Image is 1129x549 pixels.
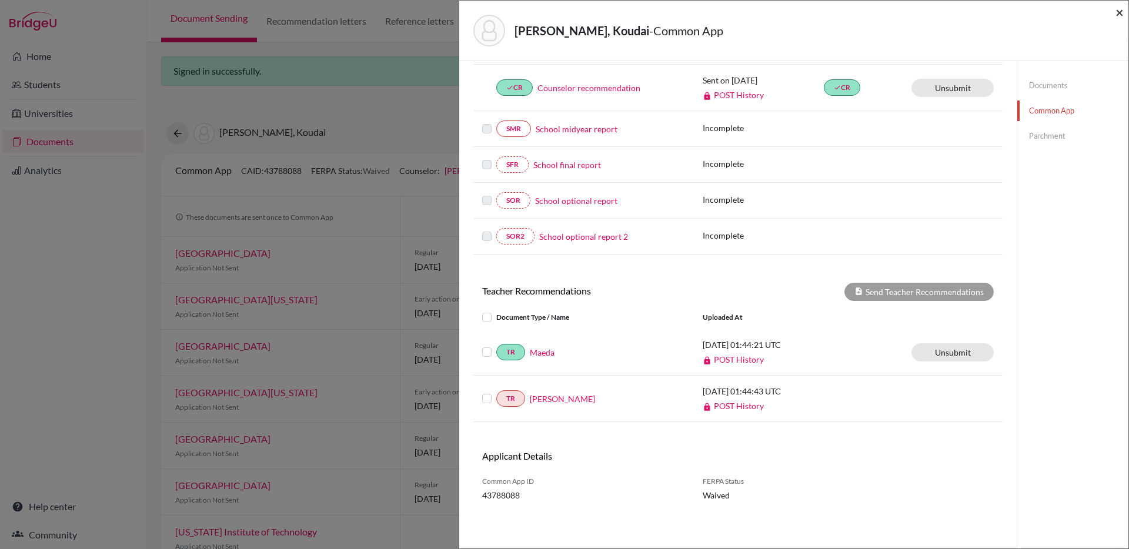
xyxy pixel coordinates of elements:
[473,285,738,296] h6: Teacher Recommendations
[703,489,817,501] span: Waived
[496,156,529,173] a: SFR
[703,401,764,411] a: POST History
[473,310,694,324] div: Document Type / Name
[496,120,531,137] a: SMR
[482,476,685,487] span: Common App ID
[537,82,640,94] a: Counselor recommendation
[535,195,617,207] a: School optional report
[911,343,994,361] a: Unsubmit
[911,79,994,97] a: Unsubmit
[496,192,530,209] a: SOR
[496,390,525,407] a: TR
[703,90,764,100] a: POST History
[703,385,861,397] p: [DATE] 01:44:43 UTC
[496,79,533,96] a: doneCR
[1017,75,1128,96] a: Documents
[824,79,860,96] a: doneCR
[1017,126,1128,146] a: Parchment
[703,354,764,364] a: POST History
[649,24,723,38] span: - Common App
[506,84,513,91] i: done
[834,84,841,91] i: done
[703,193,824,206] p: Incomplete
[1115,4,1124,21] span: ×
[703,476,817,487] span: FERPA Status
[703,122,824,134] p: Incomplete
[482,450,729,461] h6: Applicant Details
[1115,5,1124,19] button: Close
[530,393,595,405] a: [PERSON_NAME]
[536,123,617,135] a: School midyear report
[515,24,649,38] strong: [PERSON_NAME], Koudai
[703,158,824,170] p: Incomplete
[496,228,535,245] a: SOR2
[844,283,994,301] div: Send Teacher Recommendations
[703,229,824,242] p: Incomplete
[482,489,685,501] span: 43788088
[703,339,861,351] p: [DATE] 01:44:21 UTC
[539,230,628,243] a: School optional report 2
[1017,101,1128,121] a: Common App
[694,310,870,324] div: Uploaded at
[530,346,555,359] a: Maeda
[703,74,824,86] p: Sent on [DATE]
[496,344,525,360] a: TR
[533,159,601,171] a: School final report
